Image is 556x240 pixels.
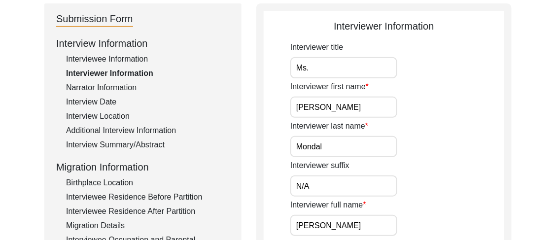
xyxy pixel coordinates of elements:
[56,36,230,51] div: Interview Information
[66,125,230,137] div: Additional Interview Information
[66,139,230,151] div: Interview Summary/Abstract
[290,199,366,211] label: Interviewer full name
[66,82,230,94] div: Narrator Information
[56,11,133,27] div: Submission Form
[56,160,230,174] div: Migration Information
[66,191,230,203] div: Interviewee Residence Before Partition
[66,206,230,217] div: Interviewee Residence After Partition
[66,110,230,122] div: Interview Location
[290,120,368,132] label: Interviewer last name
[66,220,230,232] div: Migration Details
[66,96,230,108] div: Interview Date
[66,177,230,189] div: Birthplace Location
[290,41,344,53] label: Interviewer title
[66,53,230,65] div: Interviewee Information
[66,68,230,79] div: Interviewer Information
[290,160,349,171] label: Interviewer suffix
[264,19,504,34] div: Interviewer Information
[290,81,369,93] label: Interviewer first name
